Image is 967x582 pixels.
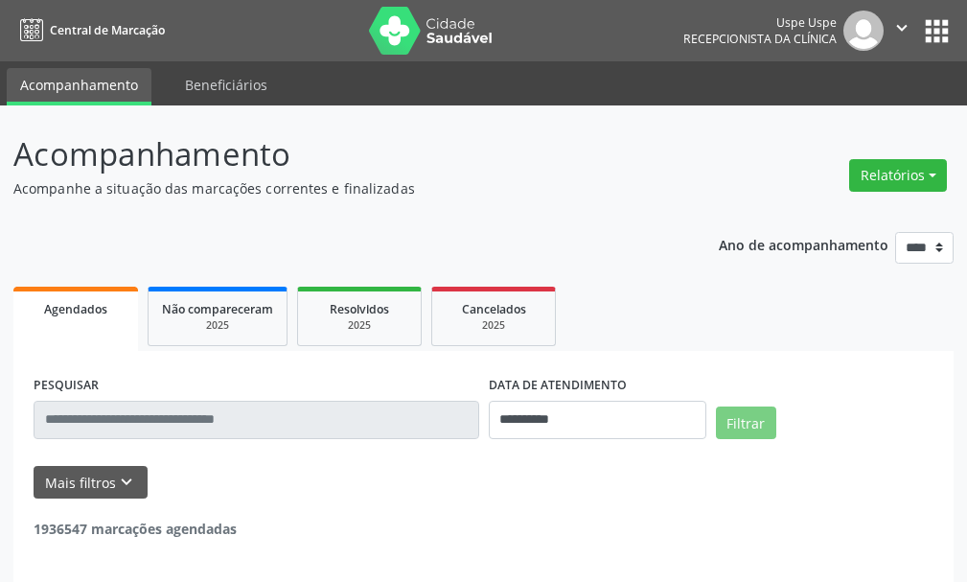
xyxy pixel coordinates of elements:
[13,178,672,198] p: Acompanhe a situação das marcações correntes e finalizadas
[719,232,888,256] p: Ano de acompanhamento
[34,371,99,401] label: PESQUISAR
[7,68,151,105] a: Acompanhamento
[462,301,526,317] span: Cancelados
[50,22,165,38] span: Central de Marcação
[683,31,837,47] span: Recepcionista da clínica
[891,17,912,38] i: 
[849,159,947,192] button: Relatórios
[13,130,672,178] p: Acompanhamento
[116,472,137,493] i: keyboard_arrow_down
[162,301,273,317] span: Não compareceram
[920,14,954,48] button: apps
[34,466,148,500] button: Mais filtroskeyboard_arrow_down
[13,14,165,46] a: Central de Marcação
[172,68,281,102] a: Beneficiários
[162,318,273,333] div: 2025
[34,520,237,538] strong: 1936547 marcações agendadas
[716,407,776,439] button: Filtrar
[884,11,920,51] button: 
[843,11,884,51] img: img
[330,301,389,317] span: Resolvidos
[311,318,407,333] div: 2025
[489,371,627,401] label: DATA DE ATENDIMENTO
[683,14,837,31] div: Uspe Uspe
[446,318,541,333] div: 2025
[44,301,107,317] span: Agendados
